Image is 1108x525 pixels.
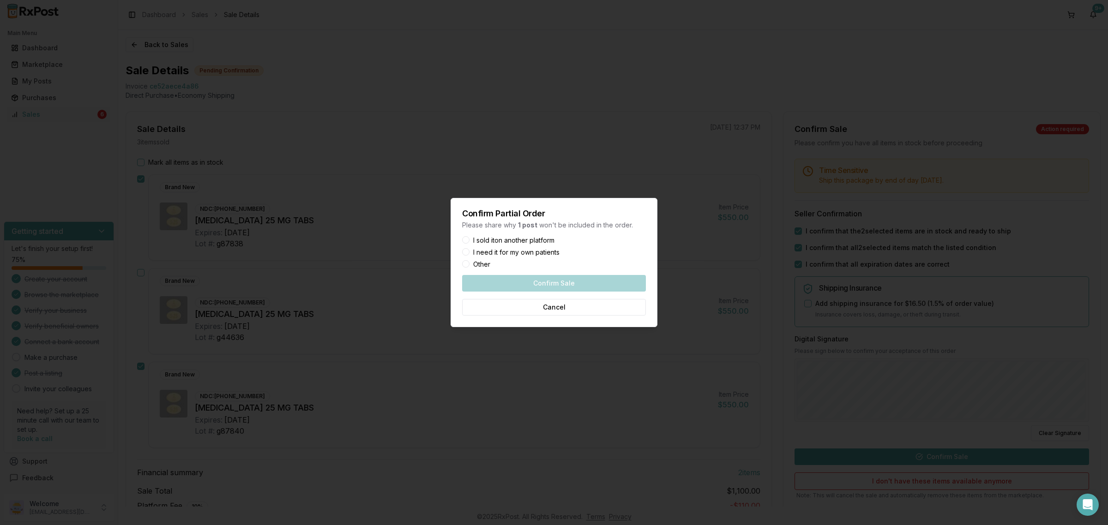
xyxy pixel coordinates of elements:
label: I need it for my own patients [473,249,560,256]
p: Please share why won't be included in the order. [462,221,646,230]
button: Cancel [462,299,646,316]
h2: Confirm Partial Order [462,209,646,218]
label: I sold it on another platform [473,237,554,244]
label: Other [473,261,490,268]
strong: 1 post [518,221,537,229]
